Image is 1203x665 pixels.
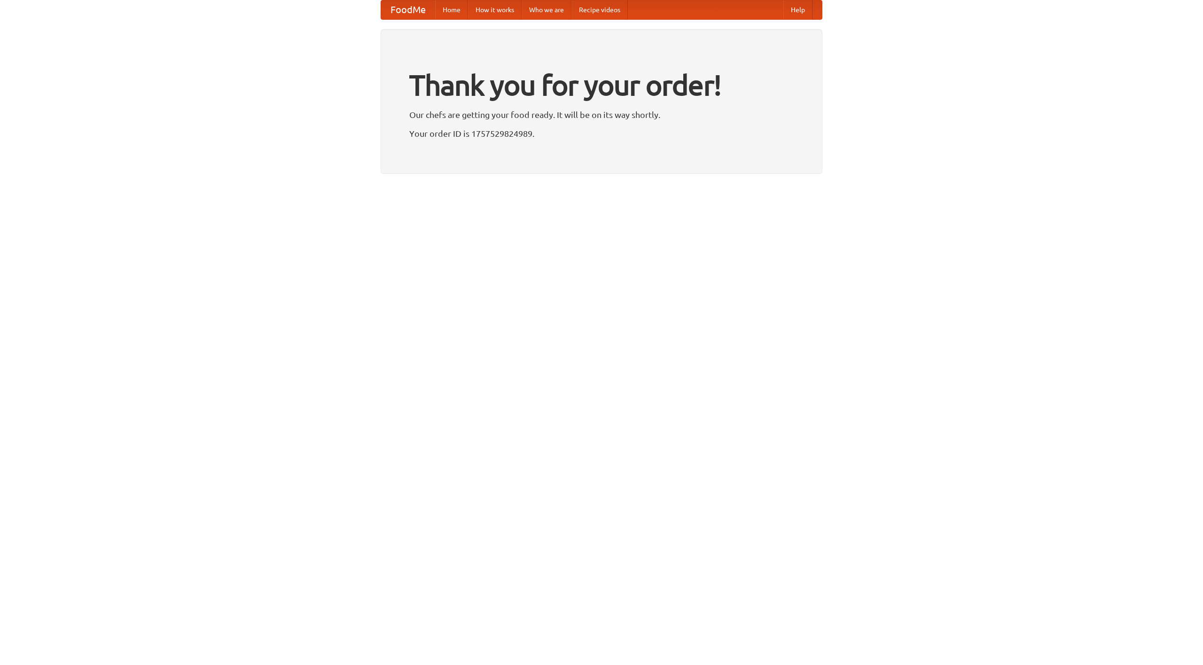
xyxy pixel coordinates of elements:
a: FoodMe [381,0,435,19]
a: Help [783,0,812,19]
a: Home [435,0,468,19]
a: Recipe videos [571,0,628,19]
p: Our chefs are getting your food ready. It will be on its way shortly. [409,108,794,122]
a: How it works [468,0,522,19]
h1: Thank you for your order! [409,63,794,108]
p: Your order ID is 1757529824989. [409,126,794,141]
a: Who we are [522,0,571,19]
